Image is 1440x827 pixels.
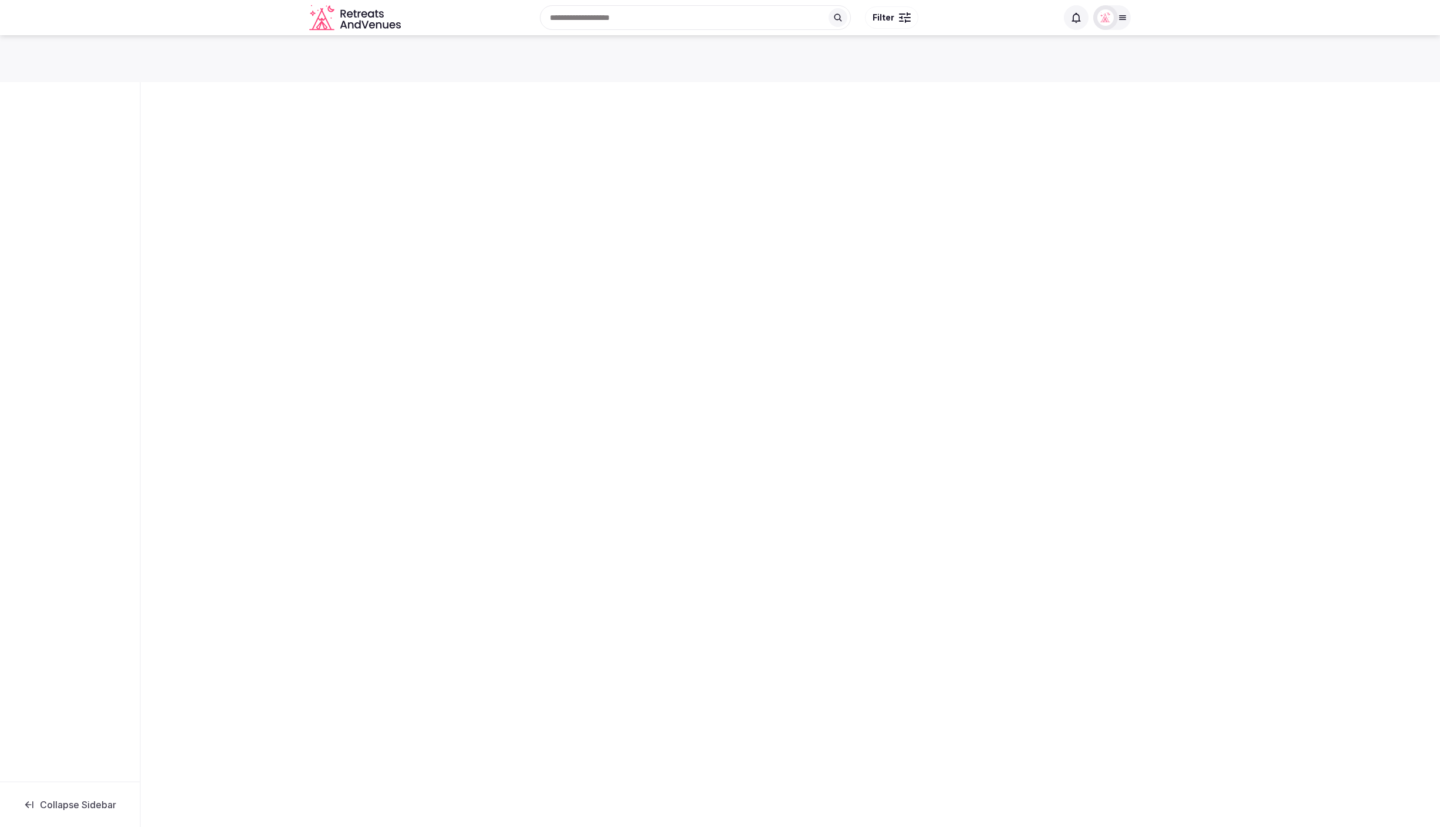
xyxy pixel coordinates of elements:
span: Collapse Sidebar [40,799,116,811]
svg: Retreats and Venues company logo [309,5,403,31]
span: Filter [873,12,894,23]
button: Collapse Sidebar [9,792,130,818]
a: Visit the homepage [309,5,403,31]
button: Filter [865,6,918,29]
img: miaceralde [1097,9,1114,26]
